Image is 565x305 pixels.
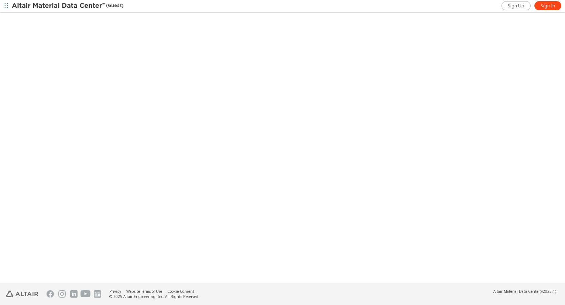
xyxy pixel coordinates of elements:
[534,1,561,10] a: Sign In
[493,289,540,294] span: Altair Material Data Center
[126,289,162,294] a: Website Terms of Use
[493,289,556,294] div: (v2025.1)
[6,291,38,297] img: Altair Engineering
[508,3,524,9] span: Sign Up
[109,294,199,299] div: © 2025 Altair Engineering, Inc. All Rights Reserved.
[109,289,121,294] a: Privacy
[167,289,194,294] a: Cookie Consent
[541,3,555,9] span: Sign In
[12,2,106,10] img: Altair Material Data Center
[12,2,123,10] div: (Guest)
[501,1,531,10] a: Sign Up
